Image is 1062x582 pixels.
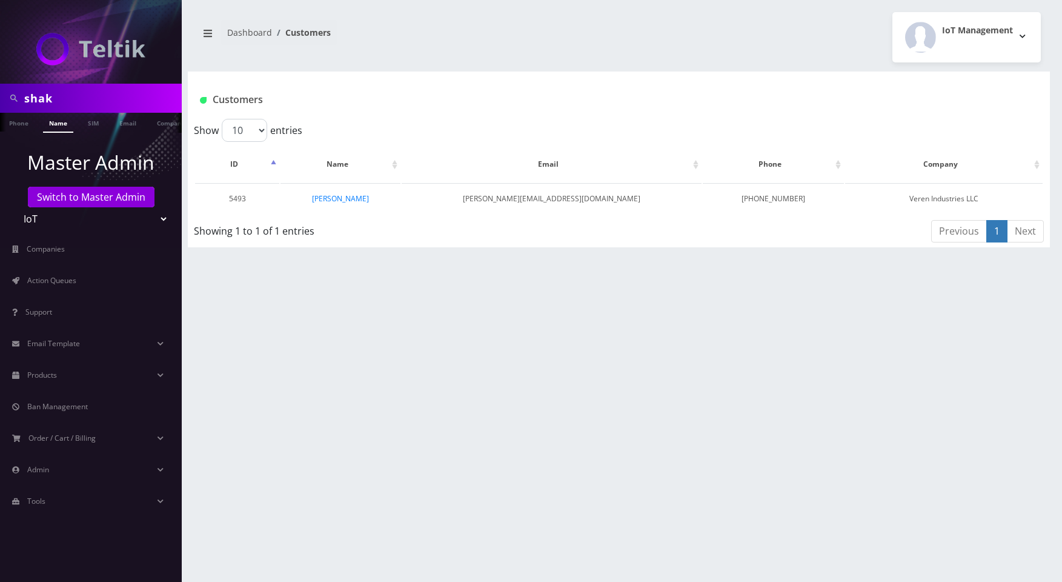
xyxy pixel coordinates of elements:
[1007,220,1044,242] a: Next
[27,275,76,286] span: Action Queues
[845,183,1043,214] td: Veren Industries LLC
[194,219,539,238] div: Showing 1 to 1 of 1 entries
[845,147,1043,182] th: Company: activate to sort column ascending
[195,147,279,182] th: ID: activate to sort column descending
[195,183,279,214] td: 5493
[43,113,73,133] a: Name
[280,147,400,182] th: Name: activate to sort column ascending
[27,244,65,254] span: Companies
[200,94,895,105] h1: Customers
[402,183,702,214] td: [PERSON_NAME][EMAIL_ADDRESS][DOMAIN_NAME]
[222,119,267,142] select: Showentries
[986,220,1007,242] a: 1
[931,220,987,242] a: Previous
[892,12,1041,62] button: IoT Management
[227,27,272,38] a: Dashboard
[24,87,179,110] input: Search in Company
[27,464,49,475] span: Admin
[703,183,844,214] td: [PHONE_NUMBER]
[151,113,191,132] a: Company
[82,113,105,132] a: SIM
[27,401,88,412] span: Ban Management
[197,20,610,55] nav: breadcrumb
[25,307,52,317] span: Support
[28,187,154,207] a: Switch to Master Admin
[703,147,844,182] th: Phone: activate to sort column ascending
[113,113,142,132] a: Email
[36,33,145,65] img: IoT
[27,496,45,506] span: Tools
[27,370,57,380] span: Products
[28,433,96,443] span: Order / Cart / Billing
[942,25,1013,36] h2: IoT Management
[312,193,369,204] a: [PERSON_NAME]
[3,113,35,132] a: Phone
[272,26,331,39] li: Customers
[194,119,302,142] label: Show entries
[27,338,80,349] span: Email Template
[402,147,702,182] th: Email: activate to sort column ascending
